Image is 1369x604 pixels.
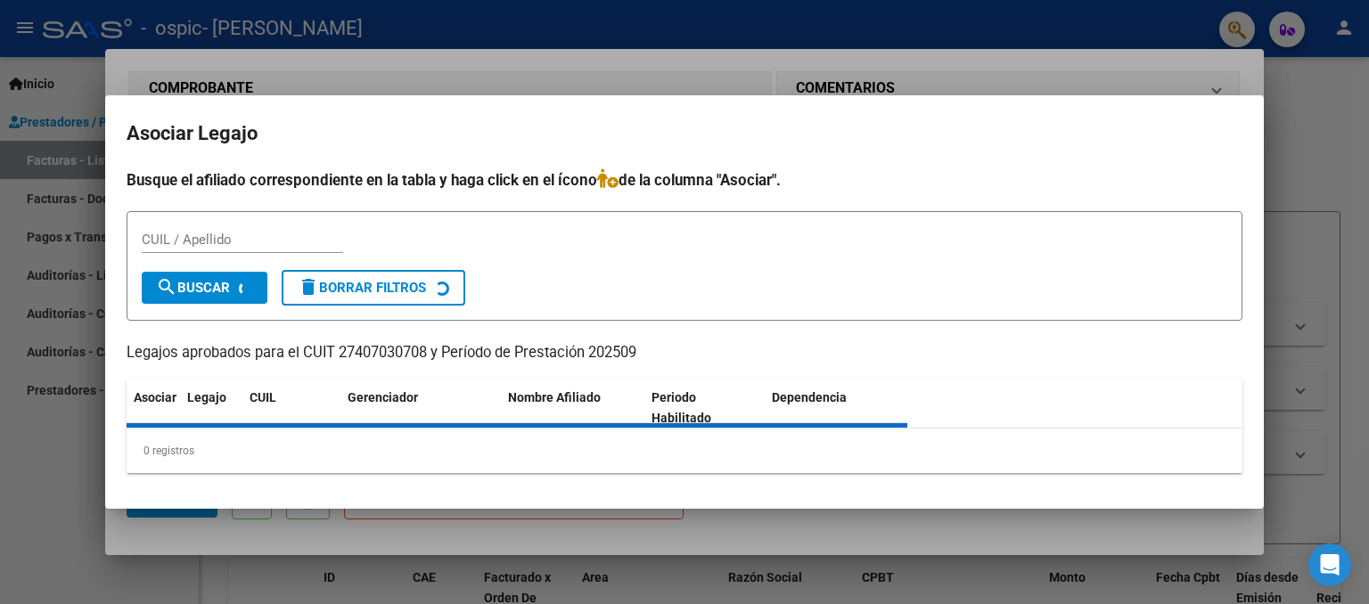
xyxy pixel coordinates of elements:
[508,390,601,404] span: Nombre Afiliado
[765,379,908,437] datatable-header-cell: Dependencia
[501,379,644,437] datatable-header-cell: Nombre Afiliado
[282,270,465,306] button: Borrar Filtros
[1308,543,1351,586] div: Open Intercom Messenger
[242,379,340,437] datatable-header-cell: CUIL
[127,342,1242,364] p: Legajos aprobados para el CUIT 27407030708 y Período de Prestación 202509
[127,379,180,437] datatable-header-cell: Asociar
[340,379,501,437] datatable-header-cell: Gerenciador
[127,168,1242,192] h4: Busque el afiliado correspondiente en la tabla y haga click en el ícono de la columna "Asociar".
[127,429,1242,473] div: 0 registros
[180,379,242,437] datatable-header-cell: Legajo
[298,276,319,298] mat-icon: delete
[156,280,230,296] span: Buscar
[156,276,177,298] mat-icon: search
[250,390,276,404] span: CUIL
[134,390,176,404] span: Asociar
[142,272,267,304] button: Buscar
[348,390,418,404] span: Gerenciador
[652,390,711,425] span: Periodo Habilitado
[772,390,847,404] span: Dependencia
[187,390,226,404] span: Legajo
[298,280,426,296] span: Borrar Filtros
[644,379,765,437] datatable-header-cell: Periodo Habilitado
[127,117,1242,151] h2: Asociar Legajo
